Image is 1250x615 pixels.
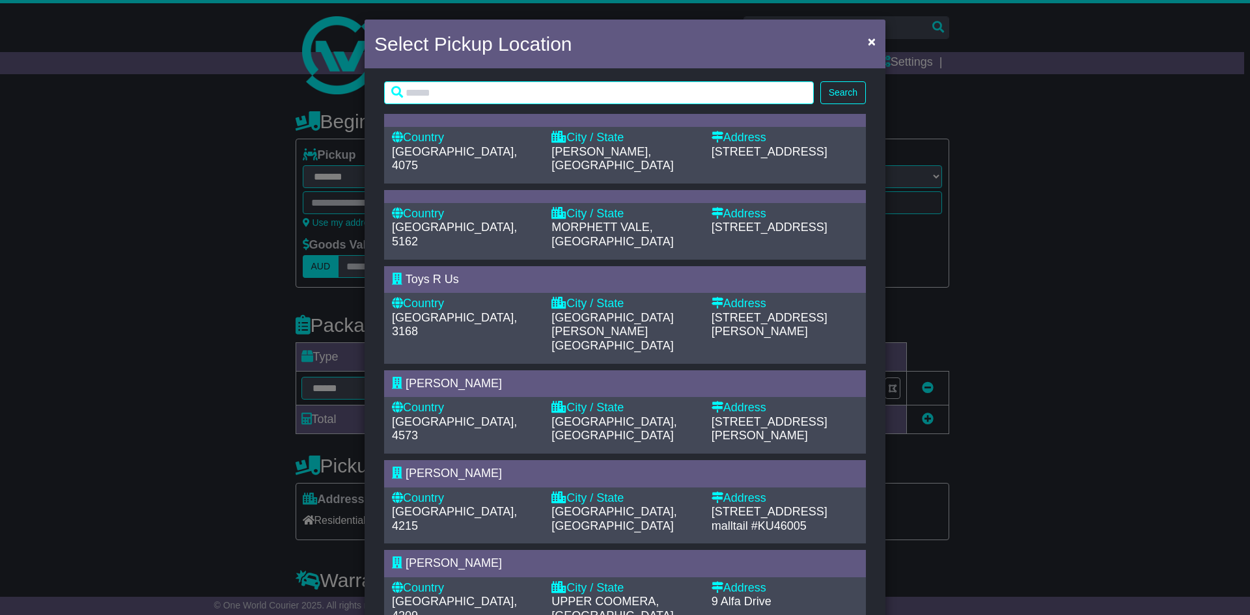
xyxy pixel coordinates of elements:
[712,311,827,338] span: [STREET_ADDRESS][PERSON_NAME]
[551,207,698,221] div: City / State
[392,145,517,172] span: [GEOGRAPHIC_DATA], 4075
[712,221,827,234] span: [STREET_ADDRESS]
[551,311,673,352] span: [GEOGRAPHIC_DATA][PERSON_NAME][GEOGRAPHIC_DATA]
[374,29,572,59] h4: Select Pickup Location
[392,505,517,532] span: [GEOGRAPHIC_DATA], 4215
[551,581,698,595] div: City / State
[712,505,827,518] span: [STREET_ADDRESS]
[861,28,882,55] button: Close
[392,207,538,221] div: Country
[551,221,673,248] span: MORPHETT VALE, [GEOGRAPHIC_DATA]
[712,131,858,145] div: Address
[712,401,858,415] div: Address
[712,207,858,221] div: Address
[712,415,827,443] span: [STREET_ADDRESS][PERSON_NAME]
[551,145,673,172] span: [PERSON_NAME], [GEOGRAPHIC_DATA]
[406,556,502,569] span: [PERSON_NAME]
[392,131,538,145] div: Country
[392,491,538,506] div: Country
[712,297,858,311] div: Address
[392,221,517,248] span: [GEOGRAPHIC_DATA], 5162
[712,145,827,158] span: [STREET_ADDRESS]
[551,297,698,311] div: City / State
[551,415,676,443] span: [GEOGRAPHIC_DATA], [GEOGRAPHIC_DATA]
[392,311,517,338] span: [GEOGRAPHIC_DATA], 3168
[820,81,866,104] button: Search
[392,415,517,443] span: [GEOGRAPHIC_DATA], 4573
[406,377,502,390] span: [PERSON_NAME]
[712,581,858,595] div: Address
[551,505,676,532] span: [GEOGRAPHIC_DATA], [GEOGRAPHIC_DATA]
[392,401,538,415] div: Country
[712,491,858,506] div: Address
[551,401,698,415] div: City / State
[868,34,876,49] span: ×
[406,273,459,286] span: Toys R Us
[551,491,698,506] div: City / State
[712,519,807,532] span: malltail #KU46005
[392,581,538,595] div: Country
[551,131,698,145] div: City / State
[712,595,771,608] span: 9 Alfa Drive
[406,467,502,480] span: [PERSON_NAME]
[392,297,538,311] div: Country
